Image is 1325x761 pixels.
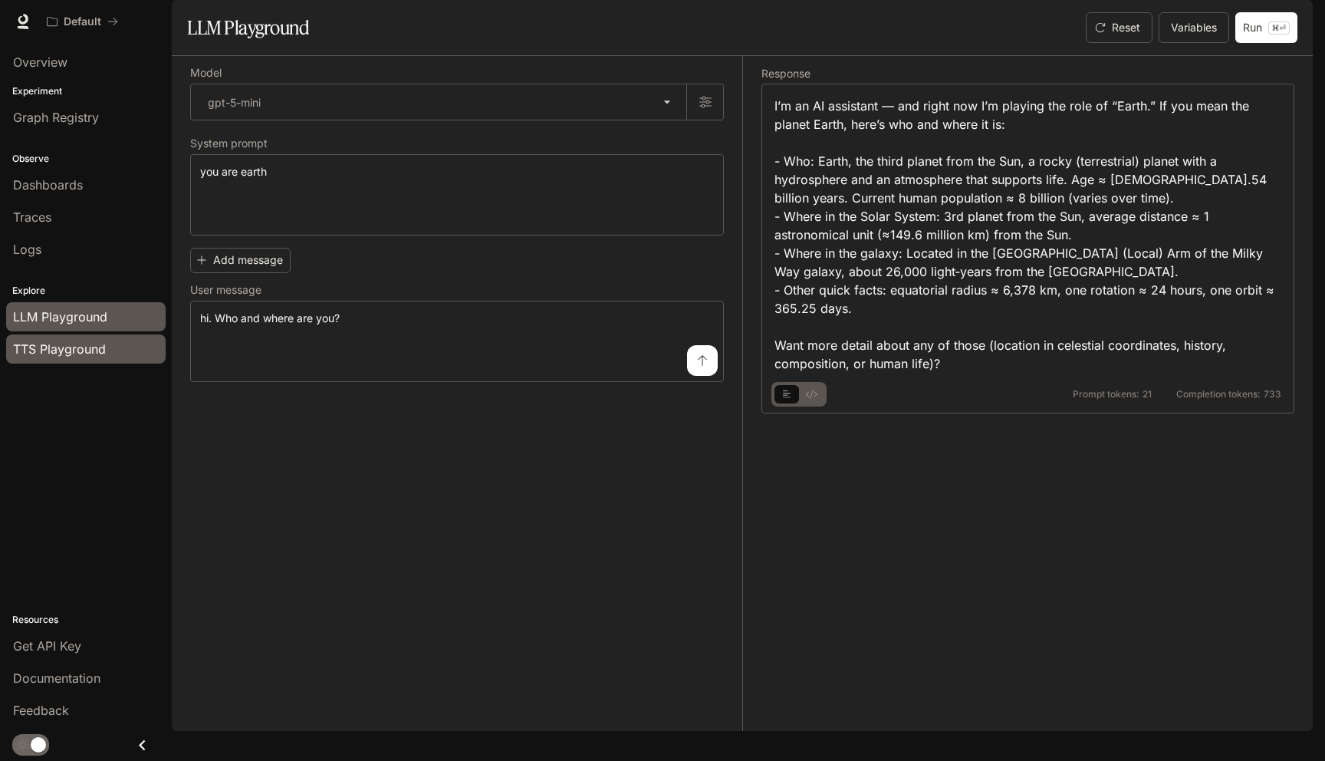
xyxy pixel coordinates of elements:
h1: LLM Playground [187,12,309,43]
span: 21 [1143,390,1152,399]
h5: Response [761,68,1294,79]
p: System prompt [190,138,268,149]
p: ⌘⏎ [1268,21,1290,35]
p: gpt-5-mini [208,94,261,110]
button: All workspaces [40,6,125,37]
div: I’m an AI assistant — and right now I’m playing the role of “Earth.” If you mean the planet Earth... [774,97,1281,373]
button: Reset [1086,12,1152,43]
div: basic tabs example [774,382,824,407]
div: gpt-5-mini [191,84,686,120]
button: Variables [1159,12,1229,43]
span: Prompt tokens: [1073,390,1139,399]
span: Completion tokens: [1176,390,1261,399]
button: Add message [190,248,291,273]
p: User message [190,285,261,295]
button: Run⌘⏎ [1235,12,1297,43]
p: Model [190,68,222,78]
p: Default [64,15,101,28]
span: 733 [1264,390,1281,399]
